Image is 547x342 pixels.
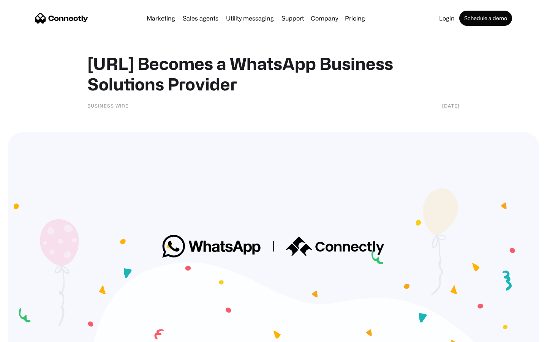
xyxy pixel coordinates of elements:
a: Utility messaging [223,15,277,21]
a: Login [436,15,458,21]
div: Company [311,13,338,24]
a: Marketing [144,15,178,21]
div: [DATE] [442,102,460,109]
a: Schedule a demo [459,11,512,26]
a: Support [278,15,307,21]
ul: Language list [15,329,46,339]
div: Business Wire [87,102,129,109]
a: Pricing [342,15,368,21]
aside: Language selected: English [8,329,46,339]
h1: [URL] Becomes a WhatsApp Business Solutions Provider [87,53,460,94]
a: Sales agents [180,15,221,21]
